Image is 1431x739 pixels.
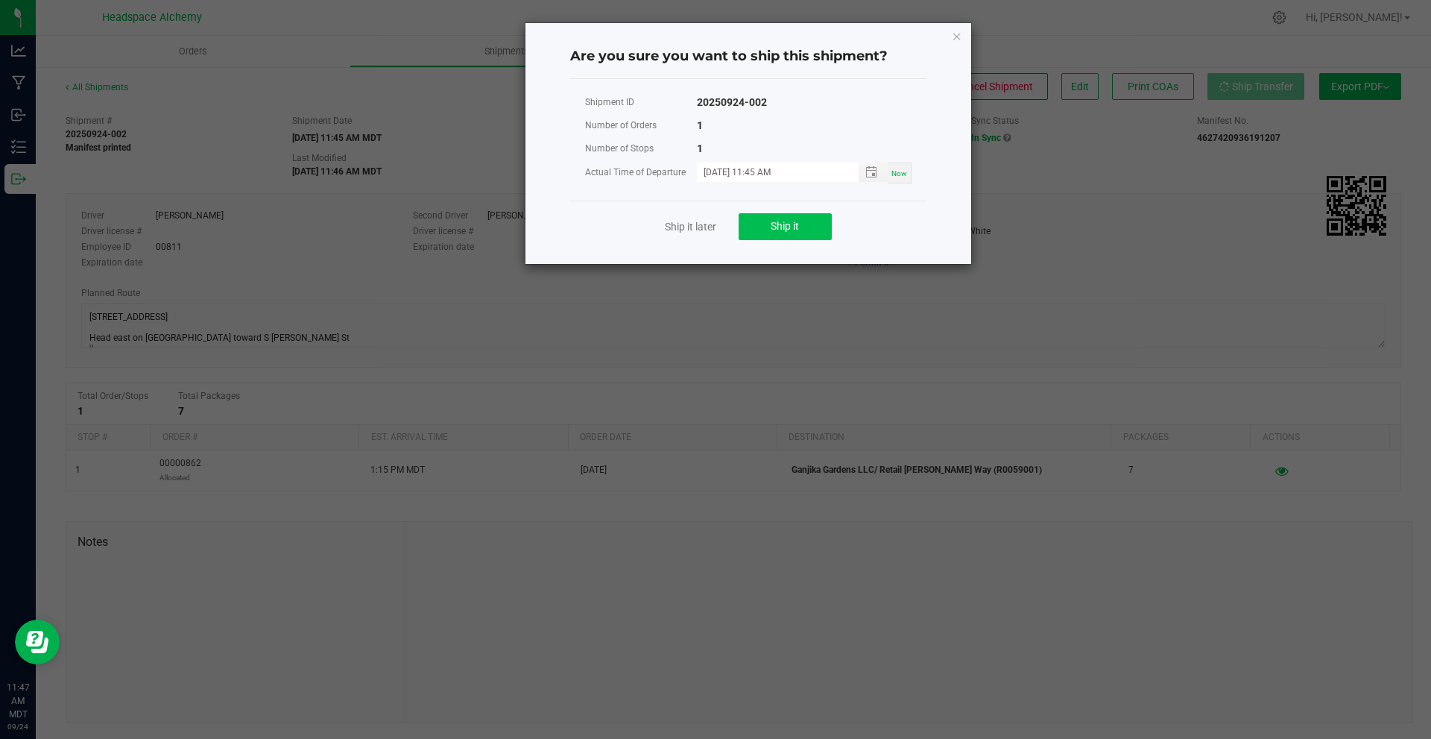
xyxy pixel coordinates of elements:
[739,213,832,240] button: Ship it
[697,116,703,135] div: 1
[697,163,843,181] input: MM/dd/yyyy HH:MM a
[585,139,697,158] div: Number of Stops
[952,27,962,45] button: Close
[585,93,697,112] div: Shipment ID
[891,169,907,177] span: Now
[570,47,926,66] h4: Are you sure you want to ship this shipment?
[697,139,703,158] div: 1
[697,93,767,112] div: 20250924-002
[15,620,60,664] iframe: Resource center
[585,116,697,135] div: Number of Orders
[665,219,716,234] a: Ship it later
[859,163,888,181] span: Toggle popup
[771,220,799,232] span: Ship it
[585,163,697,182] div: Actual Time of Departure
